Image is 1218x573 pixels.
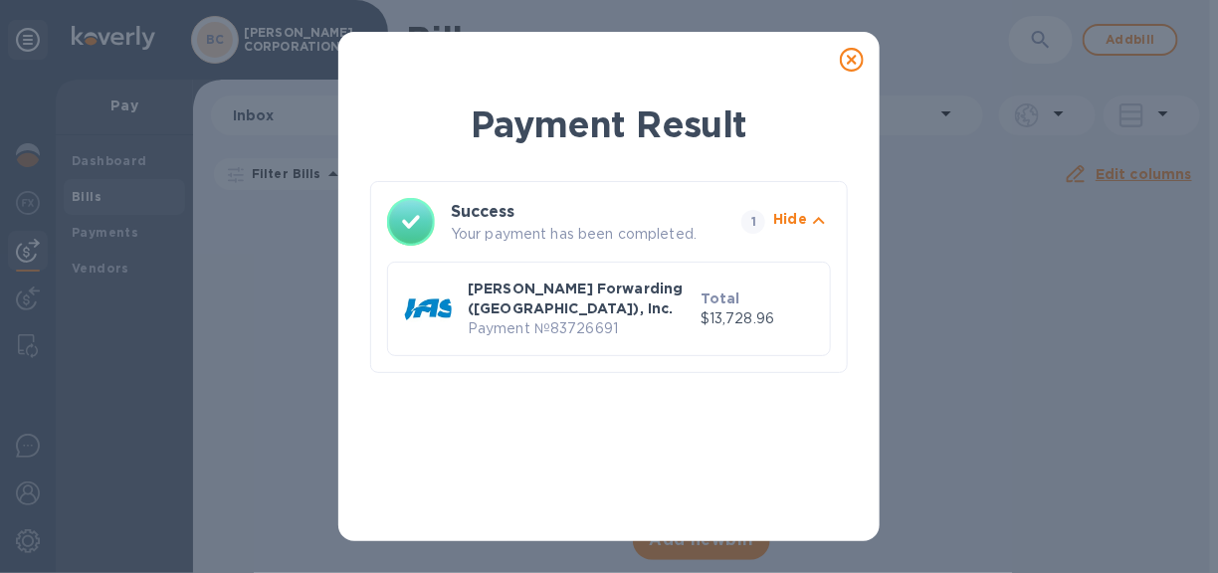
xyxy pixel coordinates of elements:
p: $13,728.96 [701,308,814,329]
span: 1 [741,210,765,234]
h1: Payment Result [370,99,848,149]
p: Payment № 83726691 [468,318,693,339]
h3: Success [451,200,706,224]
b: Total [701,290,740,306]
button: Hide [773,209,831,236]
p: [PERSON_NAME] Forwarding ([GEOGRAPHIC_DATA]), Inc. [468,279,693,318]
p: Hide [773,209,807,229]
p: Your payment has been completed. [451,224,733,245]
